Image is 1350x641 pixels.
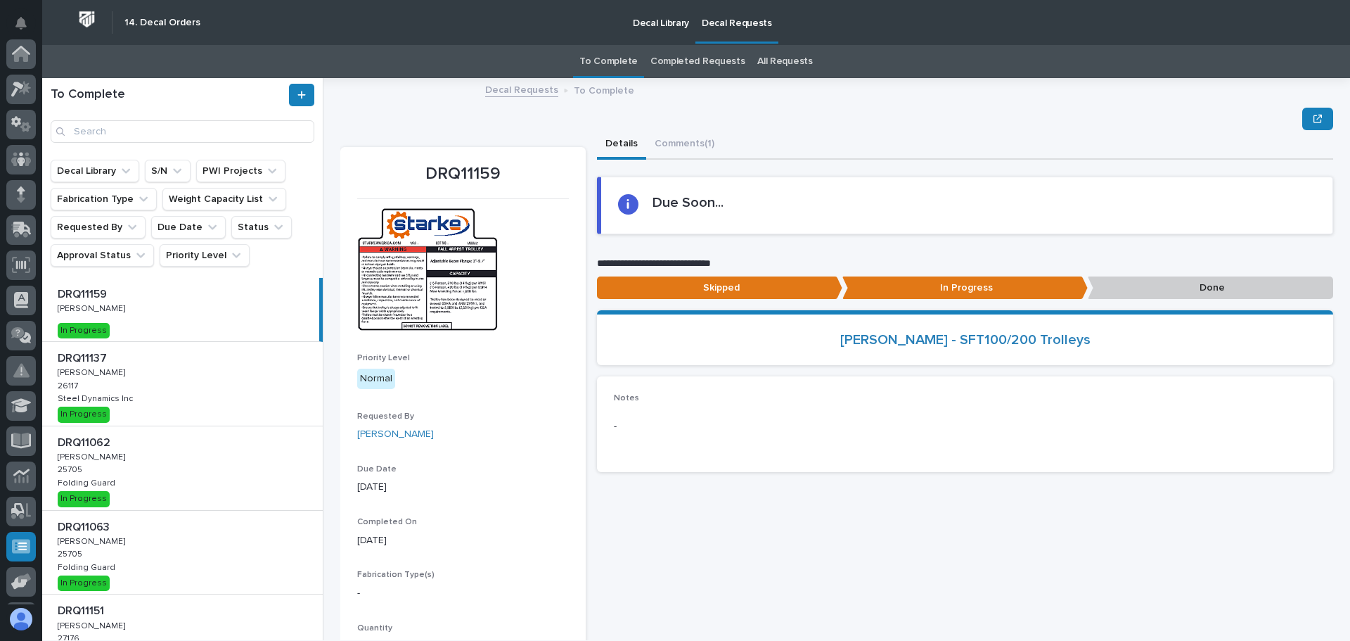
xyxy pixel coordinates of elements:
p: 26117 [58,379,81,391]
button: users-avatar [6,604,36,634]
button: Notifications [6,8,36,38]
p: [PERSON_NAME] [58,365,128,378]
p: - [357,586,569,601]
input: Search [51,120,314,143]
a: DRQ11159DRQ11159 [PERSON_NAME][PERSON_NAME] In Progress [42,278,323,342]
button: Comments (1) [646,130,723,160]
h2: Due Soon... [652,194,724,211]
a: Completed Requests [650,45,745,78]
p: Folding Guard [58,560,118,573]
p: Steel Dynamics Inc [58,391,136,404]
div: In Progress [58,576,110,591]
a: [PERSON_NAME] - SFT100/200 Trolleys [840,331,1091,348]
p: [PERSON_NAME] [58,450,128,462]
img: SEDGbSl9xU9ggngpjviDByPCAyN0NhyfrkYQtbQBDK0 [357,208,498,331]
p: - [614,419,1316,434]
h2: 14. Decal Orders [124,17,200,29]
p: DRQ11151 [58,602,107,618]
p: [DATE] [357,533,569,548]
a: All Requests [757,45,812,78]
button: Due Date [151,216,226,239]
span: Notes [614,394,639,402]
p: DRQ11159 [357,164,569,184]
span: Due Date [357,465,397,474]
button: Status [231,216,292,239]
p: DRQ11159 [58,285,110,301]
a: Decal Requests [485,81,558,97]
div: In Progress [58,407,110,422]
span: Quantity [357,624,392,633]
p: Folding Guard [58,476,118,488]
p: DRQ11063 [58,518,112,534]
button: Weight Capacity List [162,188,286,210]
button: Requested By [51,216,146,239]
a: DRQ11062DRQ11062 [PERSON_NAME][PERSON_NAME] 2570525705 Folding GuardFolding Guard In Progress [42,426,323,511]
button: S/N [145,160,191,182]
p: In Progress [842,277,1088,300]
button: Fabrication Type [51,188,157,210]
a: DRQ11063DRQ11063 [PERSON_NAME][PERSON_NAME] 2570525705 Folding GuardFolding Guard In Progress [42,511,323,595]
button: Approval Status [51,244,154,267]
p: 25705 [58,462,85,475]
button: Priority Level [160,244,250,267]
button: Decal Library [51,160,139,182]
p: [DATE] [357,480,569,495]
p: Skipped [597,277,842,300]
h1: To Complete [51,87,286,103]
p: DRQ11137 [58,349,110,365]
span: Requested By [357,412,414,421]
p: [PERSON_NAME] [58,534,128,547]
a: [PERSON_NAME] [357,427,434,442]
p: [PERSON_NAME] [58,618,128,631]
button: PWI Projects [196,160,285,182]
a: To Complete [579,45,638,78]
div: Normal [357,369,395,389]
p: [PERSON_NAME] [58,301,128,314]
span: Fabrication Type(s) [357,571,435,579]
div: In Progress [58,491,110,507]
div: In Progress [58,323,110,338]
p: To Complete [574,82,634,97]
img: Workspace Logo [74,6,100,32]
p: DRQ11062 [58,433,113,450]
p: Done [1088,277,1333,300]
div: Notifications [18,17,36,39]
span: Completed On [357,518,417,526]
p: 25705 [58,547,85,559]
button: Details [597,130,646,160]
span: Priority Level [357,354,410,362]
a: DRQ11137DRQ11137 [PERSON_NAME][PERSON_NAME] 2611726117 Steel Dynamics IncSteel Dynamics Inc In Pr... [42,342,323,426]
